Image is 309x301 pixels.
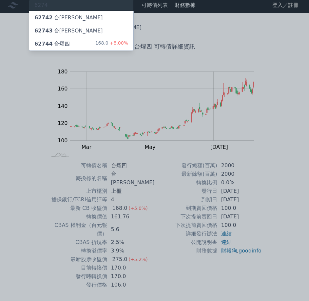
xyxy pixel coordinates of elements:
[34,41,53,47] span: 62744
[29,11,133,24] a: 62742台[PERSON_NAME]
[95,40,128,48] div: 168.0
[34,14,53,21] span: 62742
[34,14,103,22] div: 台[PERSON_NAME]
[108,40,128,46] span: +8.00%
[29,24,133,37] a: 62743台[PERSON_NAME]
[34,28,53,34] span: 62743
[29,37,133,50] a: 62744台燿四 168.0+8.00%
[34,27,103,35] div: 台[PERSON_NAME]
[34,40,70,48] div: 台燿四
